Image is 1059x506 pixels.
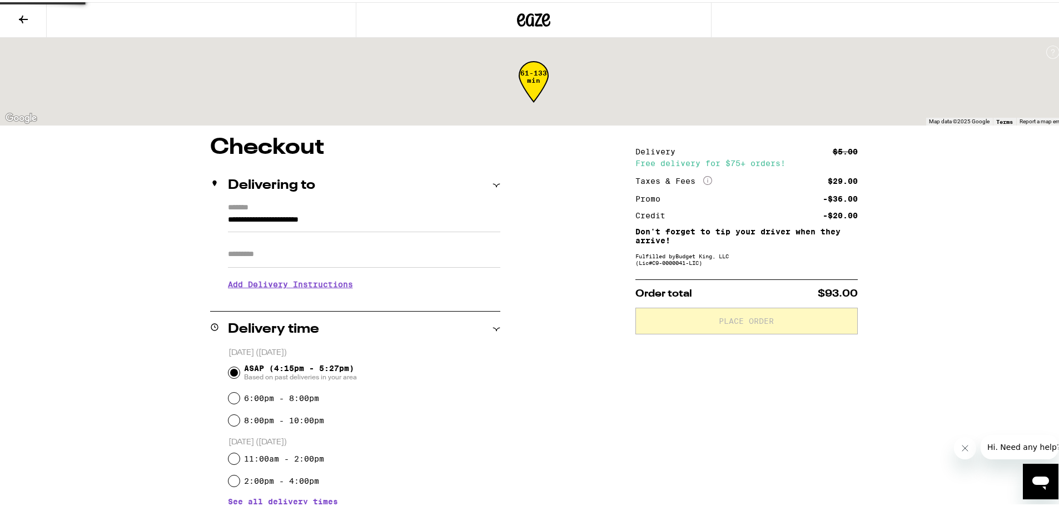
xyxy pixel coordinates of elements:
[635,305,858,332] button: Place Order
[823,193,858,201] div: -$36.00
[635,157,858,165] div: Free delivery for $75+ orders!
[228,320,319,334] h2: Delivery time
[954,435,976,457] iframe: Close message
[519,67,549,109] div: 61-133 min
[210,134,500,157] h1: Checkout
[228,435,500,445] p: [DATE] ([DATE])
[1023,462,1058,497] iframe: Button to launch messaging window
[244,370,357,379] span: Based on past deliveries in your area
[828,175,858,183] div: $29.00
[635,251,858,264] div: Fulfilled by Budget King, LLC (Lic# C9-0000041-LIC )
[981,433,1058,457] iframe: Message from company
[244,414,324,423] label: 8:00pm - 10:00pm
[244,474,319,483] label: 2:00pm - 4:00pm
[228,269,500,295] h3: Add Delivery Instructions
[818,287,858,297] span: $93.00
[244,392,319,400] label: 6:00pm - 8:00pm
[228,345,500,356] p: [DATE] ([DATE])
[3,109,39,123] a: Open this area in Google Maps (opens a new window)
[228,295,500,304] p: We'll contact you at [PHONE_NUMBER] when we arrive
[635,209,673,217] div: Credit
[833,146,858,153] div: $5.00
[719,315,774,323] span: Place Order
[3,109,39,123] img: Google
[635,193,668,201] div: Promo
[635,225,858,243] p: Don't forget to tip your driver when they arrive!
[635,174,712,184] div: Taxes & Fees
[228,177,315,190] h2: Delivering to
[635,287,692,297] span: Order total
[635,146,683,153] div: Delivery
[7,8,80,17] span: Hi. Need any help?
[244,452,324,461] label: 11:00am - 2:00pm
[929,116,990,122] span: Map data ©2025 Google
[823,209,858,217] div: -$20.00
[996,116,1013,123] a: Terms
[228,495,338,503] button: See all delivery times
[244,362,357,379] span: ASAP (4:15pm - 5:27pm)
